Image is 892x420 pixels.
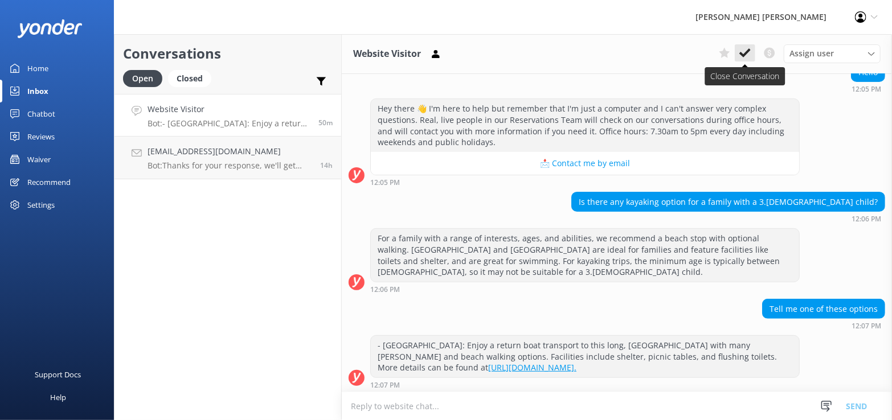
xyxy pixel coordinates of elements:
h2: Conversations [123,43,333,64]
strong: 12:06 PM [370,286,400,293]
p: Bot: - [GEOGRAPHIC_DATA]: Enjoy a return boat transport to this long, [GEOGRAPHIC_DATA] with many... [148,118,310,129]
div: For a family with a range of interests, ages, and abilities, we recommend a beach stop with optio... [371,229,799,281]
div: Is there any kayaking option for a family with a 3.[DEMOGRAPHIC_DATA] child? [572,192,885,212]
div: Reviews [27,125,55,148]
p: Bot: Thanks for your response, we'll get back to you as soon as we can during opening hours. [148,160,312,171]
div: Sep 27 2025 12:06pm (UTC +12:00) Pacific/Auckland [571,215,885,223]
div: Sep 27 2025 12:07pm (UTC +12:00) Pacific/Auckland [762,322,885,330]
img: yonder-white-logo.png [17,19,83,38]
div: Chatbot [27,102,55,125]
div: Settings [27,193,55,216]
a: Closed [168,72,217,84]
div: Inbox [27,80,48,102]
strong: 12:07 PM [852,323,881,330]
div: Recommend [27,171,71,193]
div: Support Docs [35,363,81,386]
div: Assign User [784,44,881,63]
h4: Website Visitor [148,103,310,116]
h4: [EMAIL_ADDRESS][DOMAIN_NAME] [148,145,312,158]
div: Sep 27 2025 12:05pm (UTC +12:00) Pacific/Auckland [370,178,800,186]
span: Sep 26 2025 10:22pm (UTC +12:00) Pacific/Auckland [320,160,333,170]
div: Waiver [27,148,51,171]
a: Open [123,72,168,84]
div: Sep 27 2025 12:06pm (UTC +12:00) Pacific/Auckland [370,285,800,293]
strong: 12:05 PM [852,86,881,93]
span: Assign user [789,47,834,60]
a: Website VisitorBot:- [GEOGRAPHIC_DATA]: Enjoy a return boat transport to this long, [GEOGRAPHIC_D... [114,94,341,137]
h3: Website Visitor [353,47,421,61]
div: Home [27,57,48,80]
button: 📩 Contact me by email [371,152,799,175]
strong: 12:07 PM [370,382,400,389]
div: Tell me one of these options [763,299,885,319]
a: [URL][DOMAIN_NAME]. [488,362,576,373]
span: Sep 27 2025 12:07pm (UTC +12:00) Pacific/Auckland [318,118,333,127]
div: Sep 27 2025 12:07pm (UTC +12:00) Pacific/Auckland [370,381,800,389]
div: Help [50,386,66,409]
div: Sep 27 2025 12:05pm (UTC +12:00) Pacific/Auckland [851,85,885,93]
a: [EMAIL_ADDRESS][DOMAIN_NAME]Bot:Thanks for your response, we'll get back to you as soon as we can... [114,137,341,179]
div: - [GEOGRAPHIC_DATA]: Enjoy a return boat transport to this long, [GEOGRAPHIC_DATA] with many [PER... [371,336,799,377]
strong: 12:06 PM [852,216,881,223]
div: Hey there 👋 I'm here to help but remember that I'm just a computer and I can't answer very comple... [371,99,799,151]
div: Open [123,70,162,87]
div: Closed [168,70,211,87]
strong: 12:05 PM [370,179,400,186]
